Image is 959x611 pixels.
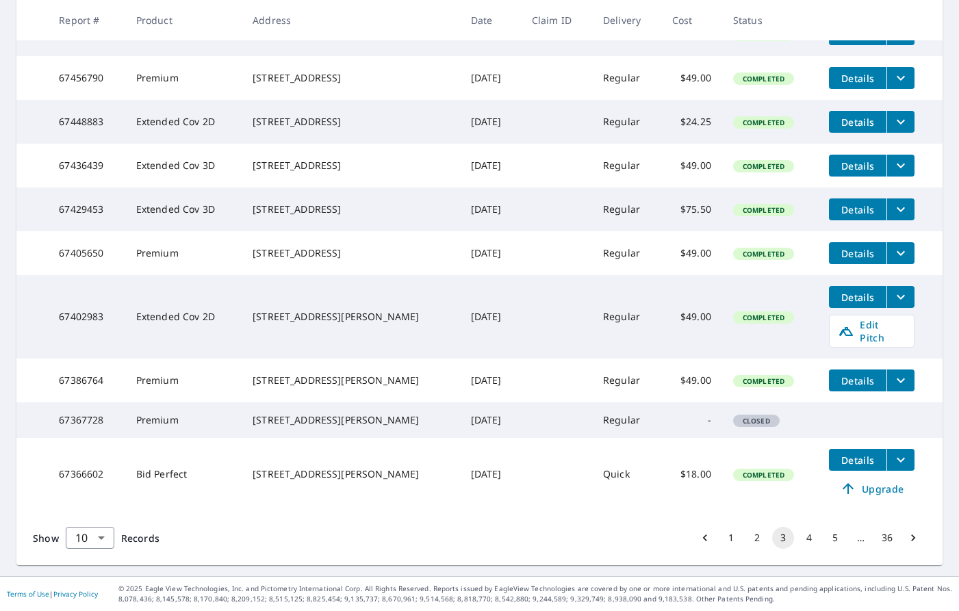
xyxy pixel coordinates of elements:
[460,100,521,144] td: [DATE]
[661,275,722,359] td: $49.00
[661,144,722,187] td: $49.00
[837,159,878,172] span: Details
[125,231,242,275] td: Premium
[661,359,722,402] td: $49.00
[125,100,242,144] td: Extended Cov 2D
[661,231,722,275] td: $49.00
[734,118,793,127] span: Completed
[460,56,521,100] td: [DATE]
[734,161,793,171] span: Completed
[661,438,722,510] td: $18.00
[118,584,952,604] p: © 2025 Eagle View Technologies, Inc. and Pictometry International Corp. All Rights Reserved. Repo...
[661,56,722,100] td: $49.00
[886,286,915,308] button: filesDropdownBtn-67402983
[694,527,716,549] button: Go to previous page
[253,413,449,427] div: [STREET_ADDRESS][PERSON_NAME]
[48,402,125,438] td: 67367728
[33,532,59,545] span: Show
[125,56,242,100] td: Premium
[829,242,886,264] button: detailsBtn-67405650
[837,203,878,216] span: Details
[886,242,915,264] button: filesDropdownBtn-67405650
[592,100,661,144] td: Regular
[460,144,521,187] td: [DATE]
[66,527,114,549] div: Show 10 records
[48,100,125,144] td: 67448883
[734,376,793,386] span: Completed
[592,56,661,100] td: Regular
[592,438,661,510] td: Quick
[734,74,793,83] span: Completed
[253,203,449,216] div: [STREET_ADDRESS]
[837,454,878,467] span: Details
[829,449,886,471] button: detailsBtn-67366602
[460,359,521,402] td: [DATE]
[734,205,793,215] span: Completed
[829,155,886,177] button: detailsBtn-67436439
[886,369,915,391] button: filesDropdownBtn-67386764
[734,249,793,259] span: Completed
[838,318,906,344] span: Edit Pitch
[460,402,521,438] td: [DATE]
[253,71,449,85] div: [STREET_ADDRESS]
[460,438,521,510] td: [DATE]
[798,527,820,549] button: Go to page 4
[253,115,449,129] div: [STREET_ADDRESS]
[837,480,906,497] span: Upgrade
[734,470,793,480] span: Completed
[692,527,926,549] nav: pagination navigation
[125,359,242,402] td: Premium
[876,527,898,549] button: Go to page 36
[829,369,886,391] button: detailsBtn-67386764
[829,67,886,89] button: detailsBtn-67456790
[824,527,846,549] button: Go to page 5
[125,144,242,187] td: Extended Cov 3D
[886,111,915,133] button: filesDropdownBtn-67448883
[7,589,49,599] a: Terms of Use
[125,187,242,231] td: Extended Cov 3D
[460,187,521,231] td: [DATE]
[253,246,449,260] div: [STREET_ADDRESS]
[850,531,872,545] div: …
[7,590,98,598] p: |
[592,402,661,438] td: Regular
[48,359,125,402] td: 67386764
[253,374,449,387] div: [STREET_ADDRESS][PERSON_NAME]
[121,532,159,545] span: Records
[592,187,661,231] td: Regular
[592,231,661,275] td: Regular
[902,527,924,549] button: Go to next page
[746,527,768,549] button: Go to page 2
[829,111,886,133] button: detailsBtn-67448883
[720,527,742,549] button: Go to page 1
[829,286,886,308] button: detailsBtn-67402983
[734,313,793,322] span: Completed
[837,291,878,304] span: Details
[661,100,722,144] td: $24.25
[829,478,915,499] a: Upgrade
[886,155,915,177] button: filesDropdownBtn-67436439
[886,198,915,220] button: filesDropdownBtn-67429453
[66,519,114,557] div: 10
[886,67,915,89] button: filesDropdownBtn-67456790
[48,231,125,275] td: 67405650
[829,198,886,220] button: detailsBtn-67429453
[837,72,878,85] span: Details
[48,438,125,510] td: 67366602
[253,467,449,481] div: [STREET_ADDRESS][PERSON_NAME]
[734,416,778,426] span: Closed
[772,527,794,549] button: page 3
[48,56,125,100] td: 67456790
[48,275,125,359] td: 67402983
[661,187,722,231] td: $75.50
[253,159,449,172] div: [STREET_ADDRESS]
[253,310,449,324] div: [STREET_ADDRESS][PERSON_NAME]
[460,275,521,359] td: [DATE]
[48,144,125,187] td: 67436439
[837,116,878,129] span: Details
[53,589,98,599] a: Privacy Policy
[125,275,242,359] td: Extended Cov 2D
[829,315,915,348] a: Edit Pitch
[886,449,915,471] button: filesDropdownBtn-67366602
[837,247,878,260] span: Details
